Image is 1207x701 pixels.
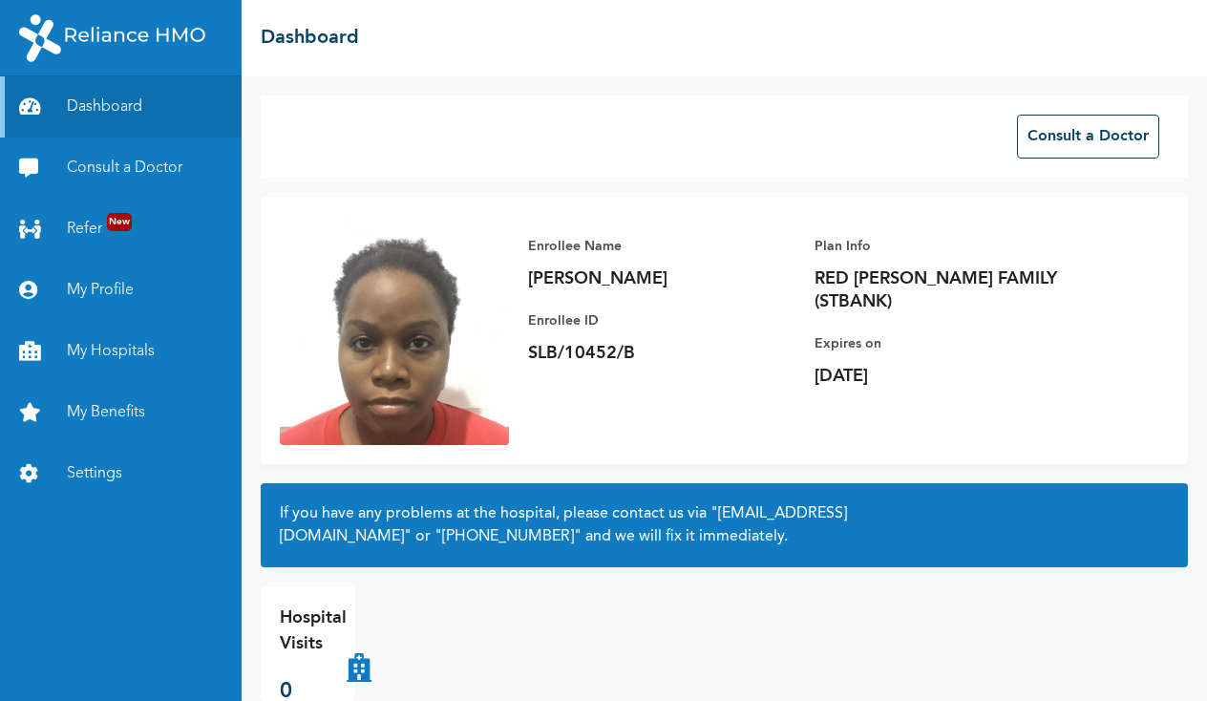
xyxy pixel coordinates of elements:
[815,235,1082,258] p: Plan Info
[528,342,795,365] p: SLB/10452/B
[280,502,1169,548] h2: If you have any problems at the hospital, please contact us via or and we will fix it immediately.
[528,267,795,290] p: [PERSON_NAME]
[528,235,795,258] p: Enrollee Name
[815,332,1082,355] p: Expires on
[528,309,795,332] p: Enrollee ID
[19,14,205,62] img: RelianceHMO's Logo
[815,365,1082,388] p: [DATE]
[107,213,132,231] span: New
[280,216,509,445] img: Enrollee
[815,267,1082,313] p: RED [PERSON_NAME] FAMILY (STBANK)
[261,24,359,53] h2: Dashboard
[829,21,1202,687] iframe: SalesIQ Chatwindow
[434,529,582,544] a: "[PHONE_NUMBER]"
[280,605,347,657] p: Hospital Visits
